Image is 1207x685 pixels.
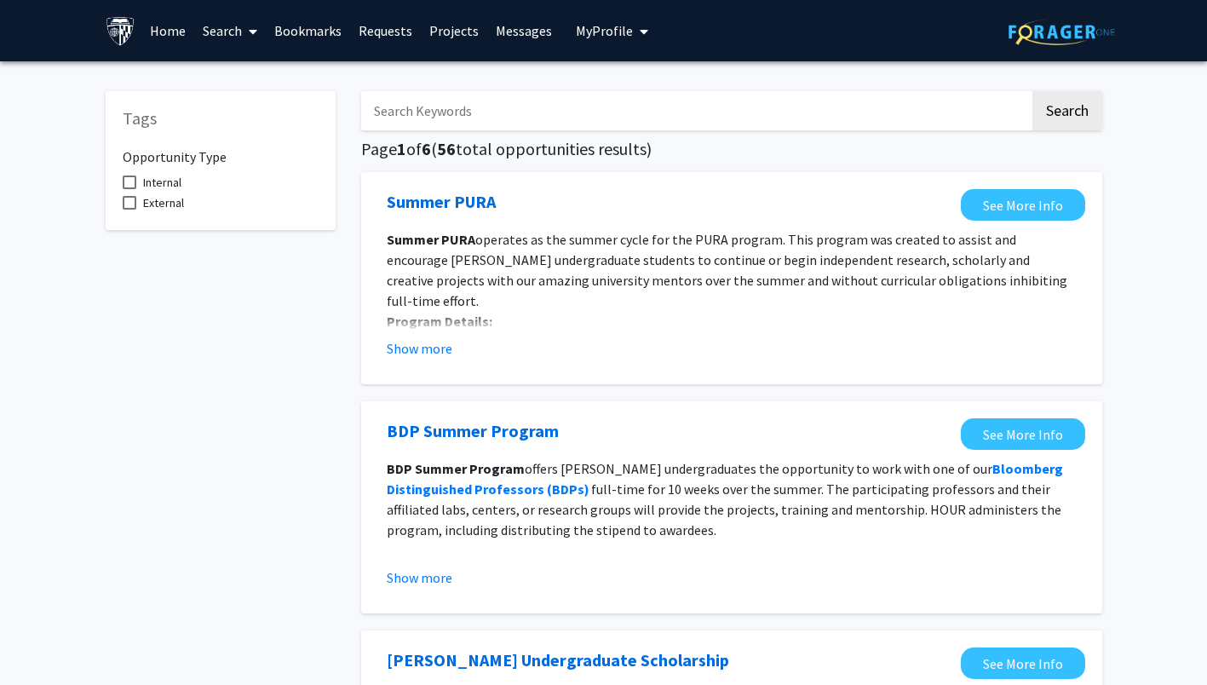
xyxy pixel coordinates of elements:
a: Opens in a new tab [961,418,1085,450]
a: Messages [487,1,560,60]
span: Internal [143,172,181,193]
h5: Tags [123,108,319,129]
button: Show more [387,338,452,359]
a: Bookmarks [266,1,350,60]
p: offers [PERSON_NAME] undergraduates the opportunity to work with one of our full-time for 10 week... [387,458,1077,540]
h5: Page of ( total opportunities results) [361,139,1102,159]
a: Search [194,1,266,60]
a: Opens in a new tab [387,189,496,215]
iframe: Chat [13,608,72,672]
span: operates as the summer cycle for the PURA program. This program was created to assist and encoura... [387,231,1067,309]
h6: Opportunity Type [123,135,319,165]
span: 6 [422,138,431,159]
a: Requests [350,1,421,60]
a: Opens in a new tab [961,648,1085,679]
strong: Summer PURA [387,231,475,248]
a: Opens in a new tab [387,418,559,444]
span: External [143,193,184,213]
img: Johns Hopkins University Logo [106,16,135,46]
a: Opens in a new tab [387,648,729,673]
a: Home [141,1,194,60]
button: Search [1032,91,1102,130]
span: 56 [437,138,456,159]
input: Search Keywords [361,91,1030,130]
span: My Profile [576,22,633,39]
a: Projects [421,1,487,60]
img: ForagerOne Logo [1009,19,1115,45]
span: 1 [397,138,406,159]
button: Show more [387,567,452,588]
strong: BDP Summer Program [387,460,525,477]
a: Opens in a new tab [961,189,1085,221]
strong: Program Details: [387,313,492,330]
